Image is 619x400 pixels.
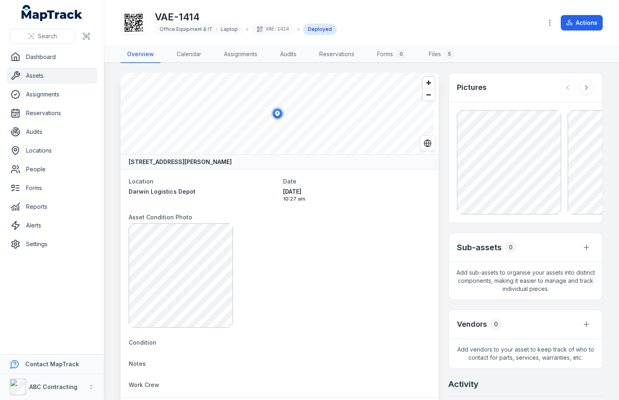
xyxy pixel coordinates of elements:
div: 0 [490,319,502,330]
div: VAE-1414 [252,24,294,35]
span: Work Crew [129,381,159,388]
a: Overview [121,46,160,63]
h3: Vendors [457,319,487,330]
time: 21/07/2025, 10:27:00 am [283,188,431,202]
h2: Activity [448,378,479,390]
a: Reservations [7,105,97,121]
button: Search [10,28,75,44]
a: Files5 [422,46,461,63]
strong: Contact MapTrack [25,361,79,367]
a: Dashboard [7,49,97,65]
button: Switch to Satellite View [420,136,435,151]
a: Reports [7,199,97,215]
span: Office Equipment & IT [160,26,213,33]
span: 10:27 am [283,196,431,202]
strong: [STREET_ADDRESS][PERSON_NAME] [129,158,232,166]
span: Add vendors to your asset to keep track of who to contact for parts, services, warranties, etc. [449,339,602,368]
a: Assignments [217,46,264,63]
canvas: Map [121,73,435,154]
span: [DATE] [283,188,431,196]
a: Alerts [7,217,97,234]
div: Deployed [303,24,337,35]
span: Laptop [221,26,238,33]
a: Settings [7,236,97,252]
span: Asset Condition Photo [129,214,192,221]
button: Actions [561,15,603,31]
a: Assets [7,68,97,84]
span: Condition [129,339,156,346]
div: 0 [505,242,516,253]
div: 0 [396,49,406,59]
h3: Pictures [457,82,487,93]
a: Locations [7,142,97,159]
a: Forms0 [371,46,413,63]
a: Audits [7,124,97,140]
h2: Sub-assets [457,242,502,253]
a: Calendar [170,46,208,63]
a: Reservations [313,46,361,63]
div: 5 [444,49,454,59]
h1: VAE-1414 [155,11,337,24]
strong: ABC Contracting [29,383,77,390]
a: Assignments [7,86,97,103]
span: Notes [129,360,146,367]
span: Darwin Logistics Depot [129,188,195,195]
button: Zoom out [423,89,435,101]
a: People [7,161,97,177]
a: MapTrack [22,5,83,21]
button: Zoom in [423,77,435,89]
a: Forms [7,180,97,196]
span: Add sub-assets to organise your assets into distinct components, making it easier to manage and t... [449,262,602,299]
span: Location [129,178,154,185]
a: Audits [274,46,303,63]
a: Darwin Logistics Depot [129,188,277,196]
span: Date [283,178,296,185]
span: Search [38,32,57,40]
